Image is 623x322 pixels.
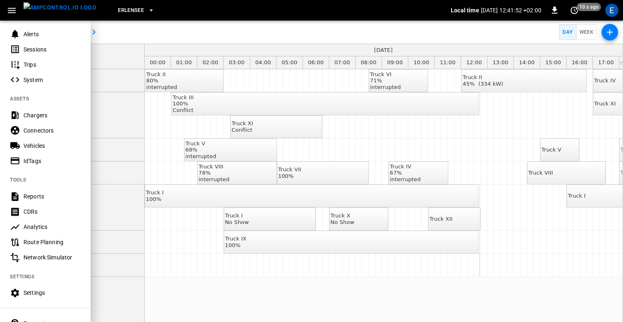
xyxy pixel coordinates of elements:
[23,253,81,261] div: Network Simulator
[23,2,96,13] img: ampcontrol.io logo
[23,208,81,216] div: CDRs
[23,223,81,231] div: Analytics
[23,157,81,165] div: IdTags
[451,6,479,14] p: Local time
[23,111,81,119] div: Chargers
[23,76,81,84] div: System
[23,30,81,38] div: Alerts
[23,61,81,69] div: Trips
[23,142,81,150] div: Vehicles
[23,238,81,246] div: Route Planning
[481,6,541,14] p: [DATE] 12:41:52 +02:00
[23,126,81,135] div: Connectors
[23,289,81,297] div: Settings
[23,192,81,201] div: Reports
[605,4,618,17] div: profile-icon
[23,45,81,54] div: Sessions
[568,4,581,17] button: set refresh interval
[577,3,601,11] span: 10 s ago
[118,6,144,15] span: Erlensee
